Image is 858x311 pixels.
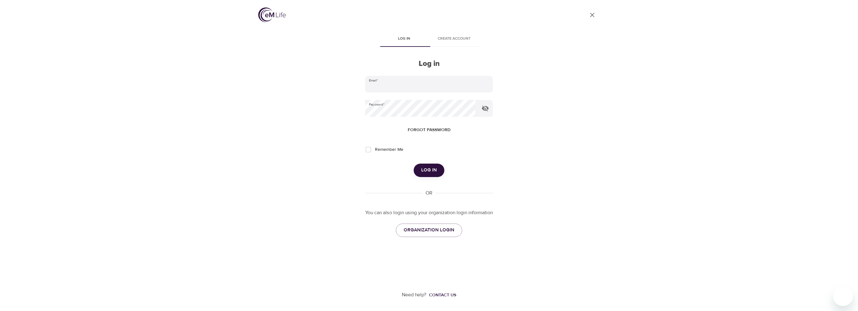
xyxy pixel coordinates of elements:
[402,291,426,299] p: Need help?
[421,166,437,174] span: Log in
[405,124,453,136] button: Forgot password
[414,164,444,177] button: Log in
[258,7,286,22] img: logo
[408,126,451,134] span: Forgot password
[433,36,475,42] span: Create account
[585,7,600,22] a: close
[365,32,493,47] div: disabled tabs example
[404,226,454,234] span: ORGANIZATION LOGIN
[365,209,493,216] p: You can also login using your organization login information
[365,59,493,68] h2: Log in
[833,286,853,306] iframe: Button to launch messaging window
[383,36,425,42] span: Log in
[426,292,456,298] a: Contact us
[429,292,456,298] div: Contact us
[375,146,403,153] span: Remember Me
[396,224,462,237] a: ORGANIZATION LOGIN
[423,190,435,197] div: OR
